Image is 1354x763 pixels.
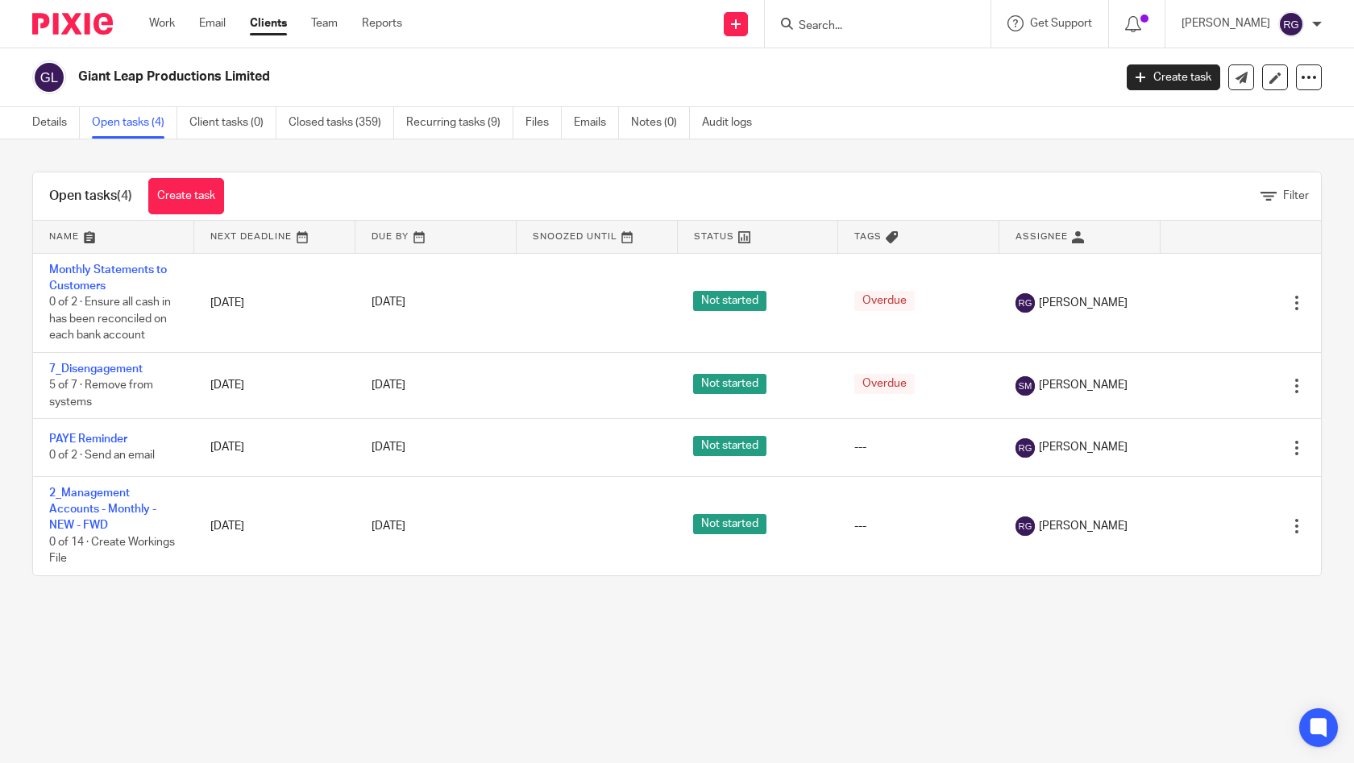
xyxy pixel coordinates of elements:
a: Reports [362,15,402,31]
img: svg%3E [1015,438,1035,458]
span: Not started [693,374,766,394]
div: --- [854,518,983,534]
span: [DATE] [372,380,405,392]
span: Tags [854,232,882,241]
td: [DATE] [194,253,355,352]
img: svg%3E [1278,11,1304,37]
td: [DATE] [194,419,355,476]
span: Not started [693,291,766,311]
img: Pixie [32,13,113,35]
a: Recurring tasks (9) [406,107,513,139]
a: 2_Management Accounts - Monthly - NEW - FWD [49,487,156,532]
span: Overdue [854,291,915,311]
span: 0 of 2 · Send an email [49,450,155,462]
img: svg%3E [1015,516,1035,536]
a: Open tasks (4) [92,107,177,139]
h2: Giant Leap Productions Limited [78,68,898,85]
span: 5 of 7 · Remove from systems [49,379,153,408]
span: [PERSON_NAME] [1039,295,1128,311]
a: Audit logs [702,107,764,139]
span: [DATE] [372,520,405,532]
a: Emails [574,107,619,139]
span: [DATE] [372,297,405,309]
span: Snoozed Until [533,232,617,241]
td: [DATE] [194,476,355,575]
h1: Open tasks [49,188,132,205]
span: [PERSON_NAME] [1039,439,1128,455]
td: [DATE] [194,352,355,418]
span: Not started [693,514,766,534]
a: Email [199,15,226,31]
img: svg%3E [32,60,66,94]
a: Monthly Statements to Customers [49,264,167,292]
a: 7_Disengagement [49,363,143,375]
span: Filter [1283,190,1309,201]
a: Work [149,15,175,31]
img: svg%3E [1015,293,1035,313]
a: Team [311,15,338,31]
a: Create task [1127,64,1220,90]
span: Not started [693,436,766,456]
a: Files [525,107,562,139]
span: 0 of 2 · Ensure all cash in has been reconciled on each bank account [49,296,171,341]
span: (4) [117,189,132,202]
span: Overdue [854,374,915,394]
p: [PERSON_NAME] [1182,15,1270,31]
a: Client tasks (0) [189,107,276,139]
span: [PERSON_NAME] [1039,377,1128,393]
a: Details [32,107,80,139]
div: --- [854,439,983,455]
a: Clients [250,15,287,31]
img: svg%3E [1015,376,1035,396]
a: Create task [148,178,224,214]
span: Get Support [1030,18,1092,29]
input: Search [797,19,942,34]
a: PAYE Reminder [49,433,127,445]
span: Status [694,232,734,241]
span: [PERSON_NAME] [1039,518,1128,534]
a: Notes (0) [631,107,690,139]
a: Closed tasks (359) [289,107,394,139]
span: 0 of 14 · Create Workings File [49,537,175,565]
span: [DATE] [372,442,405,453]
